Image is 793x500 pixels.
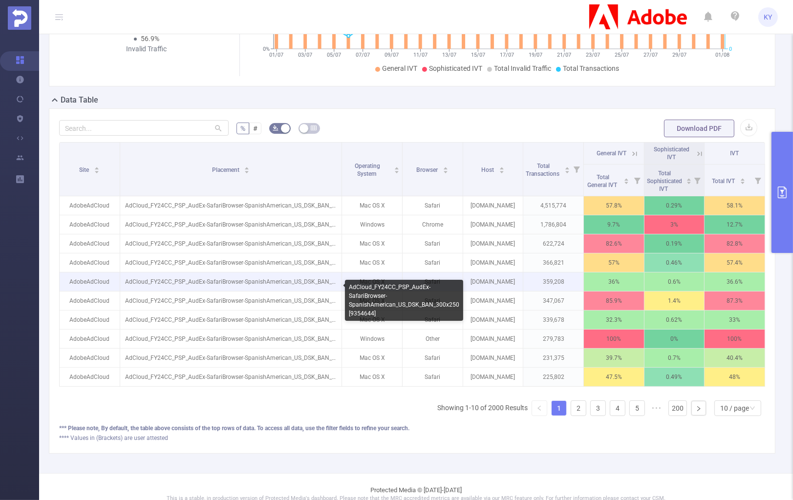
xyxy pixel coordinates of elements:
p: 3% [644,215,705,234]
span: Total Sophisticated IVT [647,170,683,192]
span: Total IVT [712,178,736,185]
p: AdCloud_FY24CC_PSP_AudEx-SafariBrowser-SpanishAmerican_US_DSK_BAN_300x250 [9354644] [120,349,342,367]
i: Filter menu [570,143,583,196]
tspan: 29/07 [672,52,686,58]
i: Filter menu [630,165,644,196]
i: icon: caret-up [686,177,691,180]
p: AdobeAdCloud [60,311,120,329]
a: 2 [571,401,586,416]
p: 0.6% [644,272,705,291]
span: Operating System [355,163,380,177]
li: Next Page [691,400,707,416]
li: Showing 1-10 of 2000 Results [437,400,528,416]
span: Placement [212,167,241,173]
p: Safari [403,253,463,272]
i: icon: caret-up [443,166,449,168]
tspan: 23/07 [586,52,600,58]
i: icon: caret-up [623,177,629,180]
p: Windows [342,215,402,234]
p: Mac OS X [342,272,402,291]
i: icon: caret-up [94,166,100,168]
div: *** Please note, By default, the table above consists of the top rows of data. To access all data... [59,424,765,433]
p: 100% [584,330,644,348]
span: % [240,125,245,132]
i: icon: bg-colors [273,125,279,131]
div: Sort [443,166,449,171]
a: 5 [630,401,644,416]
p: 57% [584,253,644,272]
tspan: 07/07 [356,52,370,58]
tspan: 13/07 [442,52,456,58]
p: 57.4% [705,253,765,272]
span: Total Invalid Traffic [494,64,551,72]
p: Mac OS X [342,349,402,367]
i: icon: caret-up [244,166,250,168]
div: Sort [564,166,570,171]
i: icon: caret-down [94,169,100,172]
p: AdobeAdCloud [60,215,120,234]
p: AdobeAdCloud [60,253,120,272]
i: icon: caret-down [740,180,745,183]
div: Sort [94,166,100,171]
p: [DOMAIN_NAME] [463,253,523,272]
p: 1,786,804 [523,215,583,234]
span: Host [481,167,495,173]
p: [DOMAIN_NAME] [463,234,523,253]
i: icon: caret-down [443,169,449,172]
span: Sophisticated IVT [654,146,689,161]
p: AdCloud_FY24CC_PSP_AudEx-SafariBrowser-SpanishAmerican_US_DSK_BAN_300x250 [9354644] [120,292,342,310]
p: 225,802 [523,368,583,386]
p: 33% [705,311,765,329]
tspan: 01/07 [270,52,284,58]
p: 87.3% [705,292,765,310]
p: [DOMAIN_NAME] [463,368,523,386]
p: Safari [403,349,463,367]
li: Next 5 Pages [649,400,664,416]
p: 12.7% [705,215,765,234]
span: General IVT [597,150,627,157]
li: 3 [590,400,606,416]
p: 36.6% [705,272,765,291]
p: 359,208 [523,272,583,291]
span: Total General IVT [587,174,619,188]
p: 0.49% [644,368,705,386]
p: Mac OS X [342,253,402,272]
span: Sophisticated IVT [429,64,482,72]
p: 0.7% [644,349,705,367]
p: AdobeAdCloud [60,292,120,310]
span: Site [79,167,90,173]
tspan: 17/07 [500,52,514,58]
p: AdCloud_FY24CC_PSP_AudEx-SafariBrowser-SpanishAmerican_US_DSK_BAN_300x250 [9354644] [120,253,342,272]
tspan: 0 [729,46,732,52]
p: AdobeAdCloud [60,196,120,215]
p: Safari [403,272,463,291]
div: Invalid Traffic [105,44,189,54]
a: 3 [591,401,605,416]
span: 56.9% [141,35,159,42]
p: 40.4% [705,349,765,367]
p: AdCloud_FY24CC_PSP_AudEx-SafariBrowser-SpanishAmerican_US_DSK_BAN_300x250 [9354644] [120,234,342,253]
p: AdobeAdCloud [60,272,120,291]
div: Sort [499,166,505,171]
i: Filter menu [751,165,765,196]
tspan: 03/07 [299,52,313,58]
p: 0.29% [644,196,705,215]
i: icon: right [696,406,702,412]
p: Safari [403,196,463,215]
a: 200 [669,401,686,416]
p: [DOMAIN_NAME] [463,292,523,310]
p: [DOMAIN_NAME] [463,196,523,215]
p: AdobeAdCloud [60,368,120,386]
span: ••• [649,400,664,416]
p: 47.5% [584,368,644,386]
a: 4 [610,401,625,416]
img: Protected Media [8,6,31,30]
p: AdobeAdCloud [60,234,120,253]
li: 4 [610,400,625,416]
span: Total Transactions [526,163,561,177]
div: Sort [244,166,250,171]
p: 39.7% [584,349,644,367]
li: 2 [571,400,586,416]
span: IVT [730,150,739,157]
i: icon: caret-down [623,180,629,183]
